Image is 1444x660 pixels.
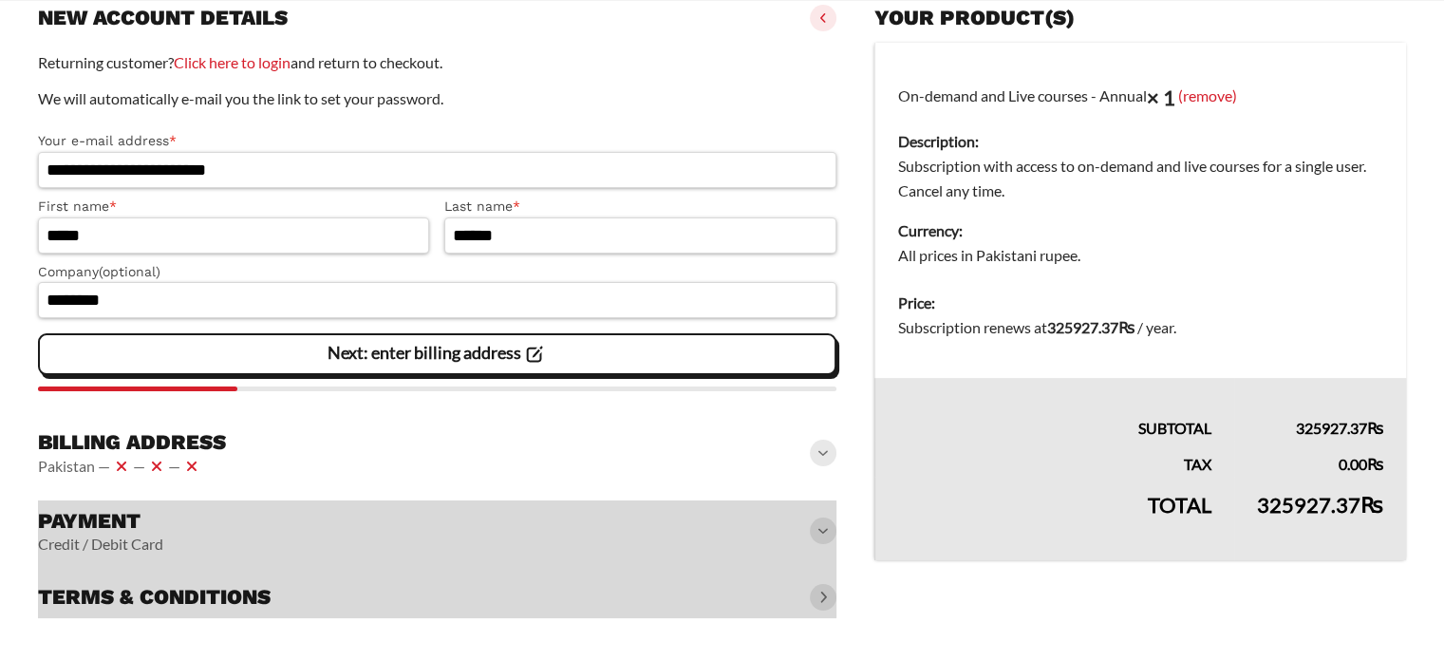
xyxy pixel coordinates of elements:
[444,196,835,217] label: Last name
[898,129,1383,154] dt: Description:
[1137,318,1173,336] span: / year
[874,441,1234,477] th: Tax
[1339,455,1383,473] bdi: 0.00
[38,429,226,456] h3: Billing address
[898,218,1383,243] dt: Currency:
[1047,318,1135,336] bdi: 325927.37
[38,50,836,75] p: Returning customer? and return to checkout.
[99,264,160,279] span: (optional)
[874,43,1406,280] td: On-demand and Live courses - Annual
[874,378,1234,441] th: Subtotal
[38,455,226,478] vaadin-horizontal-layout: Pakistan — — —
[898,243,1383,268] dd: All prices in Pakistani rupee.
[898,318,1176,336] span: Subscription renews at .
[1360,492,1383,518] span: ₨
[1147,85,1175,110] strong: × 1
[1367,419,1383,437] span: ₨
[38,261,836,283] label: Company
[1257,492,1383,518] bdi: 325927.37
[38,196,429,217] label: First name
[38,5,288,31] h3: New account details
[38,333,836,375] vaadin-button: Next: enter billing address
[38,86,836,111] p: We will automatically e-mail you the link to set your password.
[898,291,1383,315] dt: Price:
[898,154,1383,203] dd: Subscription with access to on-demand and live courses for a single user. Cancel any time.
[1296,419,1383,437] bdi: 325927.37
[874,477,1234,560] th: Total
[174,53,291,71] a: Click here to login
[1367,455,1383,473] span: ₨
[1118,318,1135,336] span: ₨
[38,130,836,152] label: Your e-mail address
[1178,85,1237,104] a: (remove)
